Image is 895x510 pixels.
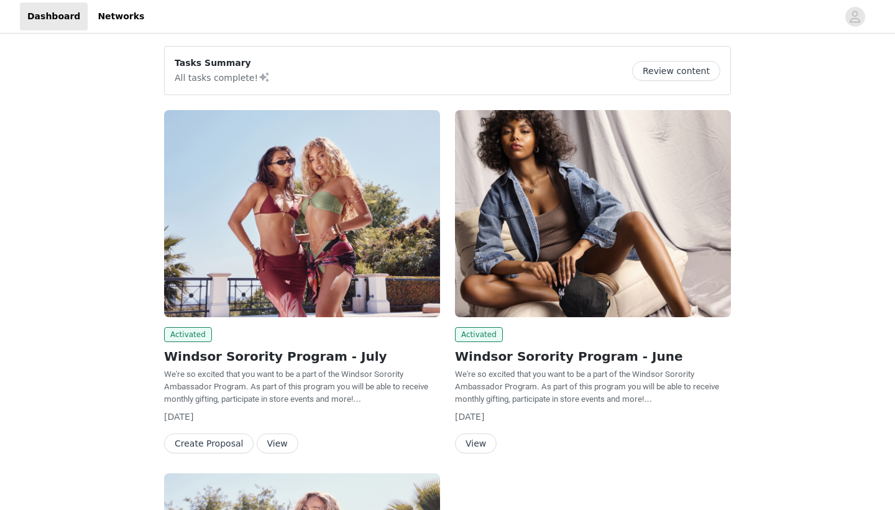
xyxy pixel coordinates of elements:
[20,2,88,30] a: Dashboard
[455,412,484,422] span: [DATE]
[455,327,503,342] span: Activated
[164,433,254,453] button: Create Proposal
[175,57,270,70] p: Tasks Summary
[164,347,440,366] h2: Windsor Sorority Program - July
[164,110,440,317] img: Windsor
[164,412,193,422] span: [DATE]
[849,7,861,27] div: avatar
[455,369,719,404] span: We're so excited that you want to be a part of the Windsor Sorority Ambassador Program. As part o...
[257,439,298,448] a: View
[164,369,428,404] span: We're so excited that you want to be a part of the Windsor Sorority Ambassador Program. As part o...
[455,110,731,317] img: Windsor
[632,61,720,81] button: Review content
[455,433,497,453] button: View
[90,2,152,30] a: Networks
[257,433,298,453] button: View
[175,70,270,85] p: All tasks complete!
[164,327,212,342] span: Activated
[455,439,497,448] a: View
[455,347,731,366] h2: Windsor Sorority Program - June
